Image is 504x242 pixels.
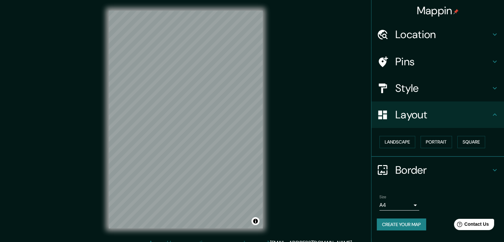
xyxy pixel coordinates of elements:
[395,28,491,41] h4: Location
[445,216,497,235] iframe: Help widget launcher
[395,108,491,121] h4: Layout
[420,136,452,148] button: Portrait
[371,157,504,183] div: Border
[395,163,491,177] h4: Border
[395,82,491,95] h4: Style
[379,136,415,148] button: Landscape
[417,4,459,17] h4: Mappin
[252,217,259,225] button: Toggle attribution
[379,200,419,211] div: A4
[371,101,504,128] div: Layout
[109,11,263,228] canvas: Map
[395,55,491,68] h4: Pins
[457,136,485,148] button: Square
[371,48,504,75] div: Pins
[453,9,459,14] img: pin-icon.png
[379,194,386,200] label: Size
[371,21,504,48] div: Location
[371,75,504,101] div: Style
[377,218,426,231] button: Create your map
